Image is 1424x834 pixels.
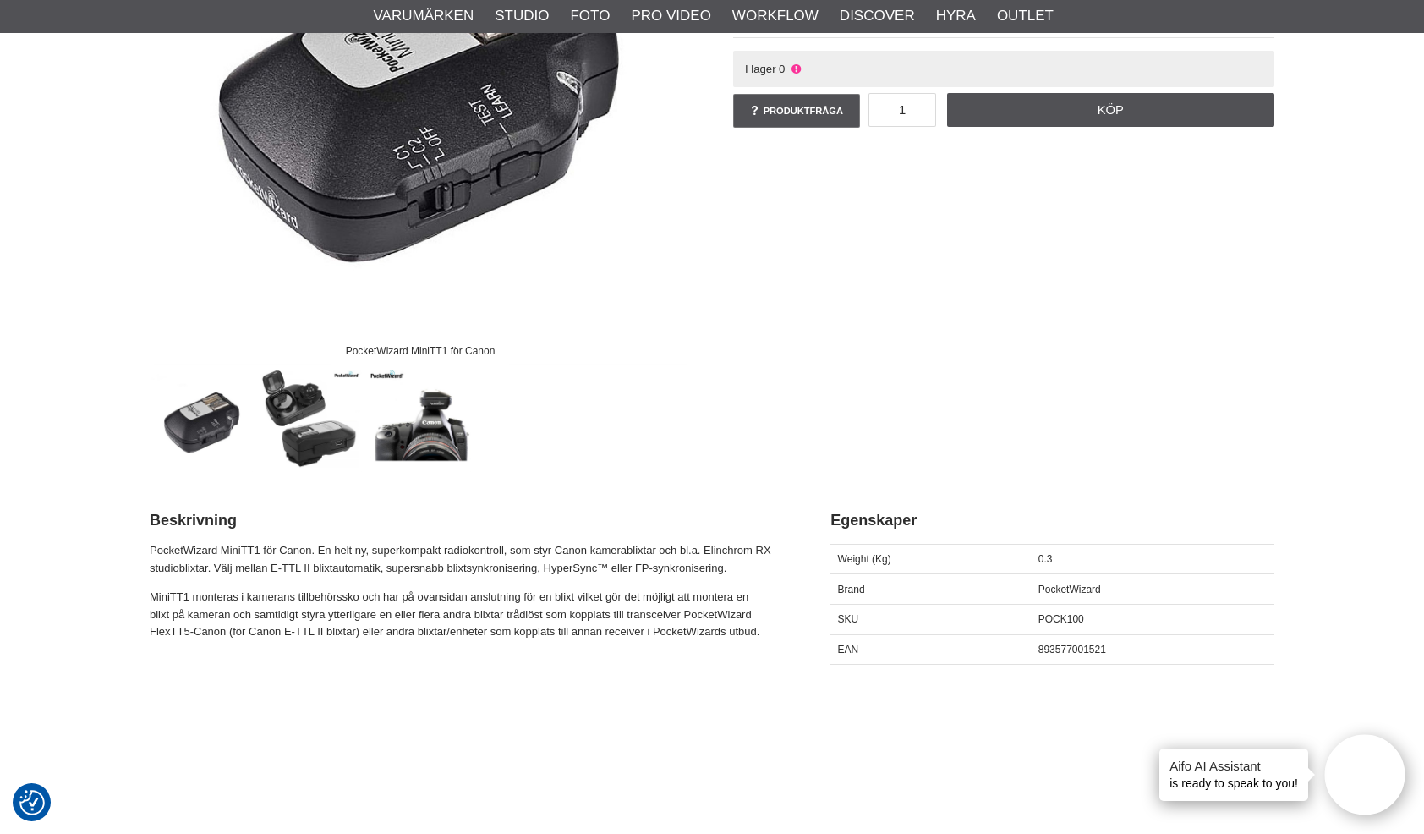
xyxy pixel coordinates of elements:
[936,5,976,27] a: Hyra
[260,370,363,472] img: USB anslutning
[838,644,859,656] span: EAN
[1038,644,1106,656] span: 893577001521
[1038,553,1053,565] span: 0.3
[150,542,788,578] p: PocketWizard MiniTT1 för Canon. En helt ny, superkompakt radiokontroll, som styr Canon kamerablix...
[838,584,865,595] span: Brand
[1038,584,1101,595] span: PocketWizard
[1159,749,1308,801] div: is ready to speak to you!
[830,510,1274,531] h2: Egenskaper
[1169,757,1298,775] h4: Aifo AI Assistant
[19,787,45,818] button: Samtyckesinställningar
[370,370,472,472] img: Monterad på kamera
[997,5,1054,27] a: Outlet
[495,5,549,27] a: Studio
[151,370,254,472] img: PocketWizard MiniTT1 för Canon
[150,589,788,641] p: MiniTT1 monteras i kamerans tillbehörssko och har på ovansidan anslutning för en blixt vilket gör...
[789,63,802,75] i: Ej i lager
[732,5,819,27] a: Workflow
[779,63,785,75] span: 0
[19,790,45,815] img: Revisit consent button
[1038,613,1084,625] span: POCK100
[733,94,860,128] a: Produktfråga
[570,5,610,27] a: Foto
[374,5,474,27] a: Varumärken
[150,510,788,531] h2: Beskrivning
[840,5,915,27] a: Discover
[331,336,509,365] div: PocketWizard MiniTT1 för Canon
[745,63,776,75] span: I lager
[631,5,710,27] a: Pro Video
[947,93,1275,127] a: Köp
[838,613,859,625] span: SKU
[838,553,891,565] span: Weight (Kg)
